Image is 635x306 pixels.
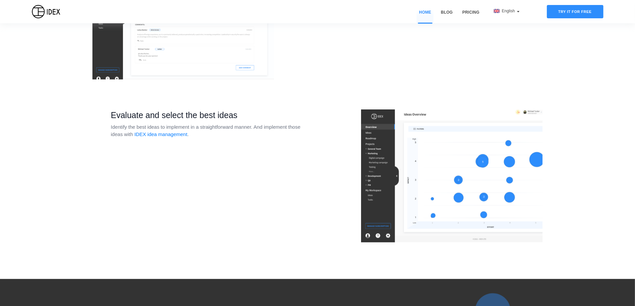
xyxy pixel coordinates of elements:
[134,131,187,137] a: IDEX idea management
[417,9,434,23] a: Home
[361,109,543,242] img: ideas overview
[107,123,313,138] p: Identify the best ideas to implement in a straightforward manner. And implement those ideas with .
[494,8,520,14] div: English
[107,109,313,121] h2: Evaluate and select the best ideas
[439,9,455,23] a: Blog
[460,9,482,23] a: Pricing
[32,5,60,18] img: IDEX Logo
[502,9,516,13] span: English
[494,9,500,13] img: flag
[547,5,603,18] div: Try it for free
